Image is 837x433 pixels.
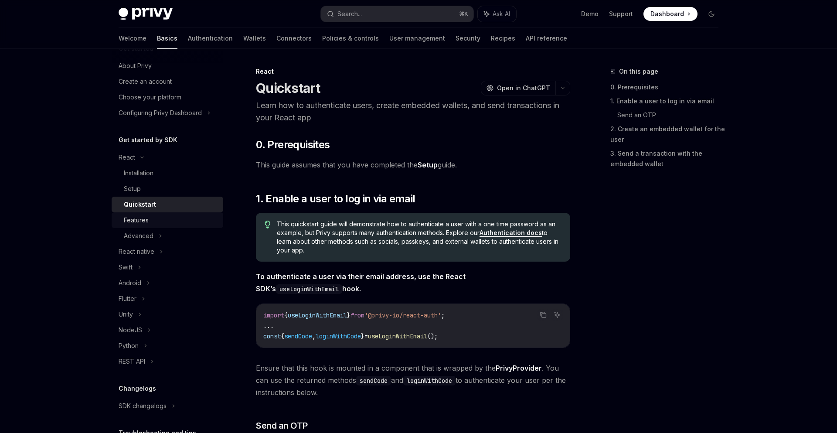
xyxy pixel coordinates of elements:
[610,94,725,108] a: 1. Enable a user to log in via email
[256,80,320,96] h1: Quickstart
[288,311,347,319] span: useLoginWithEmail
[617,108,725,122] a: Send an OTP
[478,6,516,22] button: Ask AI
[312,332,316,340] span: ,
[284,311,288,319] span: {
[643,7,697,21] a: Dashboard
[281,332,284,340] span: {
[119,28,146,49] a: Welcome
[337,9,362,19] div: Search...
[256,419,308,432] span: Send an OTP
[350,311,364,319] span: from
[491,28,515,49] a: Recipes
[368,332,427,340] span: useLoginWithEmail
[277,220,561,255] span: This quickstart guide will demonstrate how to authenticate a user with a one time password as an ...
[581,10,599,18] a: Demo
[321,6,473,22] button: Search...⌘K
[188,28,233,49] a: Authentication
[256,138,330,152] span: 0. Prerequisites
[364,332,368,340] span: =
[112,212,223,228] a: Features
[256,272,466,293] strong: To authenticate a user via their email address, use the React SDK’s hook.
[119,246,154,257] div: React native
[119,341,139,351] div: Python
[256,99,570,124] p: Learn how to authenticate users, create embedded wallets, and send transactions in your React app
[157,28,177,49] a: Basics
[441,311,445,319] span: ;
[650,10,684,18] span: Dashboard
[119,262,133,273] div: Swift
[119,278,141,288] div: Android
[610,122,725,147] a: 2. Create an embedded wallet for the user
[389,28,445,49] a: User management
[124,184,141,194] div: Setup
[456,28,480,49] a: Security
[119,108,202,118] div: Configuring Privy Dashboard
[119,152,135,163] div: React
[347,311,350,319] span: }
[276,28,312,49] a: Connectors
[119,356,145,367] div: REST API
[124,215,149,225] div: Features
[119,401,167,411] div: SDK changelogs
[119,135,177,145] h5: Get started by SDK
[119,8,173,20] img: dark logo
[322,28,379,49] a: Policies & controls
[704,7,718,21] button: Toggle dark mode
[112,74,223,89] a: Create an account
[609,10,633,18] a: Support
[119,92,181,102] div: Choose your platform
[265,221,271,228] svg: Tip
[459,10,468,17] span: ⌘ K
[124,199,156,210] div: Quickstart
[526,28,567,49] a: API reference
[497,84,550,92] span: Open in ChatGPT
[112,58,223,74] a: About Privy
[427,332,438,340] span: ();
[263,332,281,340] span: const
[496,364,542,373] a: PrivyProvider
[610,147,725,171] a: 3. Send a transaction with the embedded wallet
[119,383,156,394] h5: Changelogs
[256,159,570,171] span: This guide assumes that you have completed the guide.
[119,309,133,320] div: Unity
[112,89,223,105] a: Choose your platform
[481,81,555,95] button: Open in ChatGPT
[256,192,415,206] span: 1. Enable a user to log in via email
[124,231,153,241] div: Advanced
[119,61,152,71] div: About Privy
[610,80,725,94] a: 0. Prerequisites
[256,362,570,399] span: Ensure that this hook is mounted in a component that is wrapped by the . You can use the returned...
[619,66,658,77] span: On this page
[493,10,510,18] span: Ask AI
[112,197,223,212] a: Quickstart
[119,76,172,87] div: Create an account
[403,376,456,385] code: loginWithCode
[112,181,223,197] a: Setup
[418,160,438,170] a: Setup
[284,332,312,340] span: sendCode
[480,229,542,237] a: Authentication docs
[124,168,153,178] div: Installation
[361,332,364,340] span: }
[263,311,284,319] span: import
[119,325,142,335] div: NodeJS
[316,332,361,340] span: loginWithCode
[119,293,136,304] div: Flutter
[256,67,570,76] div: React
[356,376,391,385] code: sendCode
[364,311,441,319] span: '@privy-io/react-auth'
[276,284,342,294] code: useLoginWithEmail
[538,309,549,320] button: Copy the contents from the code block
[551,309,563,320] button: Ask AI
[243,28,266,49] a: Wallets
[112,165,223,181] a: Installation
[263,322,274,330] span: ...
